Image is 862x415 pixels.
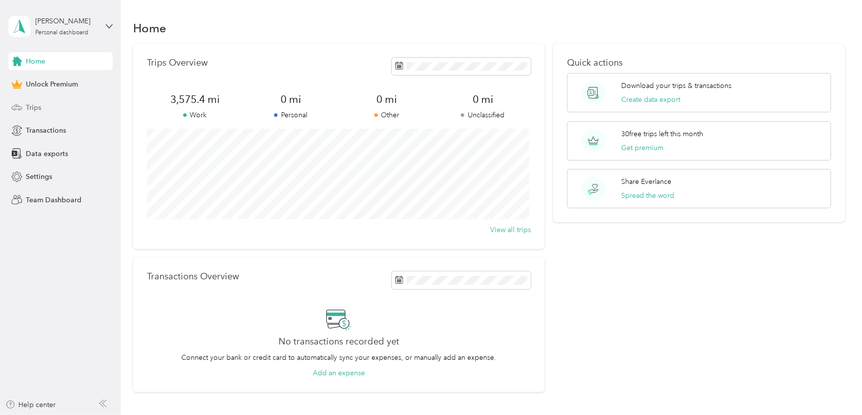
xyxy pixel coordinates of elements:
[621,81,731,91] p: Download your trips & transactions
[567,58,831,68] p: Quick actions
[279,336,399,347] h2: No transactions recorded yet
[35,30,88,36] div: Personal dashboard
[435,110,531,120] p: Unclassified
[147,92,243,106] span: 3,575.4 mi
[435,92,531,106] span: 0 mi
[621,143,663,153] button: Get premium
[621,176,671,187] p: Share Everlance
[313,368,365,378] button: Add an expense
[339,92,434,106] span: 0 mi
[806,359,862,415] iframe: Everlance-gr Chat Button Frame
[26,125,66,136] span: Transactions
[490,225,531,235] button: View all trips
[35,16,97,26] div: [PERSON_NAME]
[243,92,339,106] span: 0 mi
[26,195,81,205] span: Team Dashboard
[621,190,674,201] button: Spread the word
[26,149,68,159] span: Data exports
[147,271,239,282] p: Transactions Overview
[621,94,680,105] button: Create data export
[133,23,166,33] h1: Home
[147,58,208,68] p: Trips Overview
[26,102,41,113] span: Trips
[243,110,339,120] p: Personal
[26,56,45,67] span: Home
[621,129,703,139] p: 30 free trips left this month
[5,400,56,410] button: Help center
[181,352,496,363] p: Connect your bank or credit card to automatically sync your expenses, or manually add an expense.
[26,79,78,89] span: Unlock Premium
[147,110,243,120] p: Work
[339,110,434,120] p: Other
[26,171,52,182] span: Settings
